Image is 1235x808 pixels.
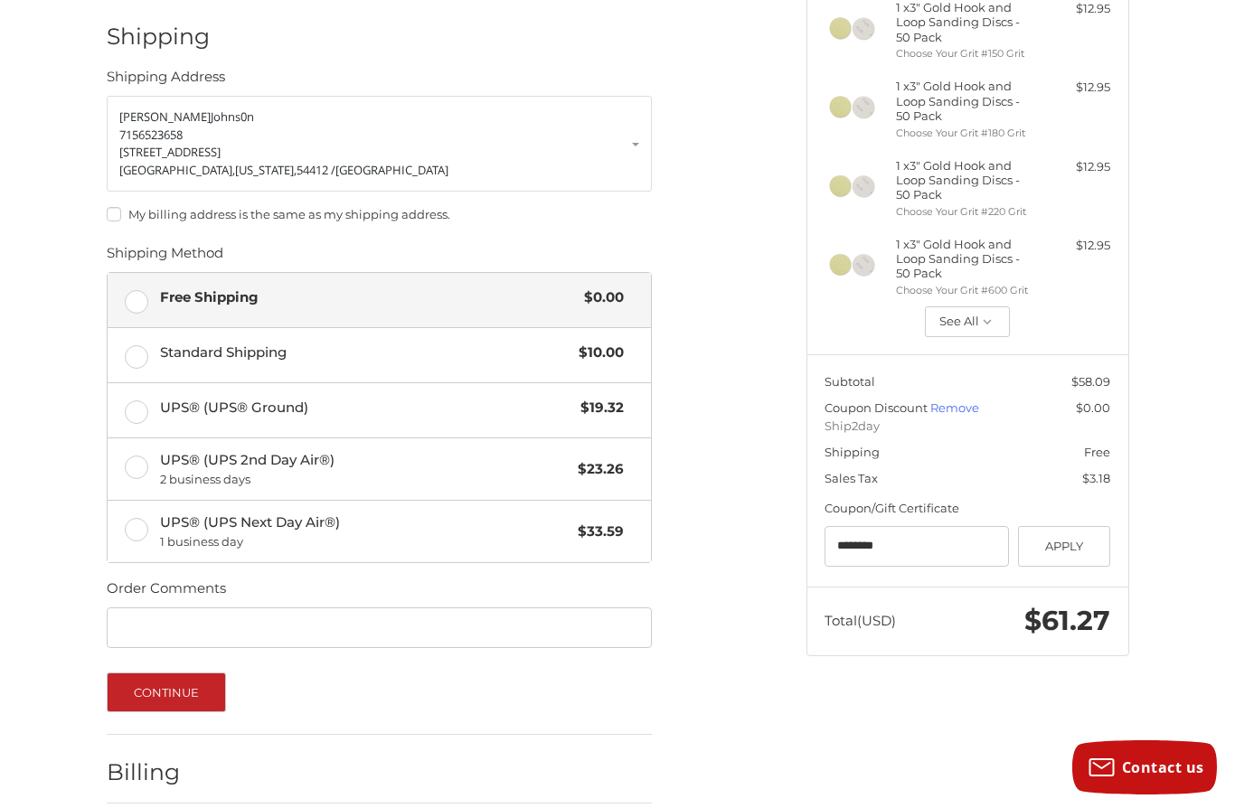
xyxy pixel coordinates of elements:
[825,526,1009,567] input: Gift Certificate or Coupon Code
[825,400,930,415] span: Coupon Discount
[570,459,625,480] span: $23.26
[119,127,183,143] span: 7156523658
[896,126,1034,141] li: Choose Your Grit #180 Grit
[825,374,875,389] span: Subtotal
[1039,79,1110,97] div: $12.95
[160,471,570,489] span: 2 business days
[107,67,225,96] legend: Shipping Address
[896,158,1034,202] h4: 1 x 3" Gold Hook and Loop Sanding Discs - 50 Pack
[297,162,335,178] span: 54412 /
[825,612,896,629] span: Total (USD)
[160,343,570,363] span: Standard Shipping
[570,343,625,363] span: $10.00
[1076,400,1110,415] span: $0.00
[925,306,1011,337] button: See All
[235,162,297,178] span: [US_STATE],
[896,237,1034,281] h4: 1 x 3" Gold Hook and Loop Sanding Discs - 50 Pack
[160,512,570,550] span: UPS® (UPS Next Day Air®)
[576,287,625,308] span: $0.00
[1082,471,1110,485] span: $3.18
[1039,237,1110,255] div: $12.95
[160,533,570,551] span: 1 business day
[107,243,223,272] legend: Shipping Method
[1018,526,1111,567] button: Apply
[107,672,227,712] button: Continue
[570,521,625,542] span: $33.59
[107,207,652,221] label: My billing address is the same as my shipping address.
[825,418,1110,436] span: Ship2day
[107,23,212,51] h2: Shipping
[119,108,211,125] span: [PERSON_NAME]
[825,445,880,459] span: Shipping
[1084,445,1110,459] span: Free
[896,204,1034,220] li: Choose Your Grit #220 Grit
[1072,740,1217,794] button: Contact us
[825,500,1110,518] div: Coupon/Gift Certificate
[160,398,572,418] span: UPS® (UPS® Ground)
[1071,374,1110,389] span: $58.09
[107,96,652,192] a: Enter or select a different address
[896,283,1034,298] li: Choose Your Grit #600 Grit
[1039,158,1110,176] div: $12.95
[896,79,1034,123] h4: 1 x 3" Gold Hook and Loop Sanding Discs - 50 Pack
[119,144,221,160] span: [STREET_ADDRESS]
[335,162,448,178] span: [GEOGRAPHIC_DATA]
[107,578,226,607] legend: Order Comments
[1122,757,1204,777] span: Contact us
[930,400,979,415] a: Remove
[825,471,878,485] span: Sales Tax
[211,108,254,125] span: Johns0n
[160,450,570,488] span: UPS® (UPS 2nd Day Air®)
[1024,604,1110,637] span: $61.27
[896,46,1034,61] li: Choose Your Grit #150 Grit
[572,398,625,418] span: $19.32
[119,162,235,178] span: [GEOGRAPHIC_DATA],
[107,758,212,786] h2: Billing
[160,287,576,308] span: Free Shipping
